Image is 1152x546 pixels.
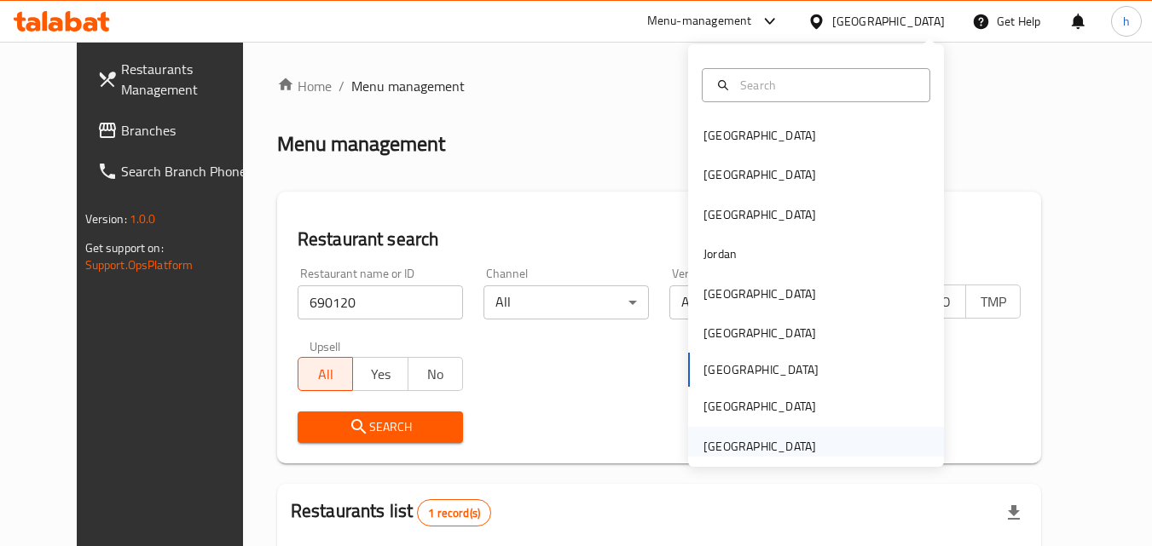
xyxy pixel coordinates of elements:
span: Get support on: [85,237,164,259]
h2: Restaurant search [298,227,1022,252]
div: [GEOGRAPHIC_DATA] [703,284,816,303]
a: Restaurants Management [84,49,269,110]
div: Export file [993,492,1034,533]
span: No [415,362,456,387]
button: Search [298,411,463,443]
span: Search [311,417,449,438]
div: [GEOGRAPHIC_DATA] [703,205,816,224]
div: [GEOGRAPHIC_DATA] [703,126,816,145]
span: TMP [973,290,1014,314]
div: Total records count [417,499,491,526]
input: Search [733,76,919,95]
div: All [669,285,835,319]
button: No [408,357,463,391]
label: Upsell [310,340,341,352]
span: Version: [85,208,127,230]
a: Search Branch Phone [84,151,269,192]
div: Jordan [703,244,737,263]
h2: Restaurants list [291,498,491,526]
div: All [483,285,649,319]
span: 1 record(s) [418,505,490,521]
div: [GEOGRAPHIC_DATA] [703,397,816,416]
a: Home [277,76,332,96]
span: Yes [360,362,401,387]
span: Restaurants Management [121,59,256,100]
li: / [339,76,344,96]
div: Menu-management [647,11,752,32]
button: Yes [352,357,408,391]
span: All [305,362,346,387]
div: [GEOGRAPHIC_DATA] [703,324,816,342]
a: Branches [84,110,269,151]
nav: breadcrumb [277,76,1042,96]
span: Menu management [351,76,465,96]
span: Branches [121,120,256,141]
h2: Menu management [277,130,445,158]
span: h [1123,12,1130,31]
button: All [298,357,353,391]
button: TMP [965,284,1021,319]
input: Search for restaurant name or ID.. [298,285,463,319]
span: Search Branch Phone [121,161,256,181]
div: [GEOGRAPHIC_DATA] [703,437,816,456]
div: [GEOGRAPHIC_DATA] [703,165,816,184]
span: 1.0.0 [130,208,156,230]
div: [GEOGRAPHIC_DATA] [832,12,945,31]
a: Support.OpsPlatform [85,254,194,276]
